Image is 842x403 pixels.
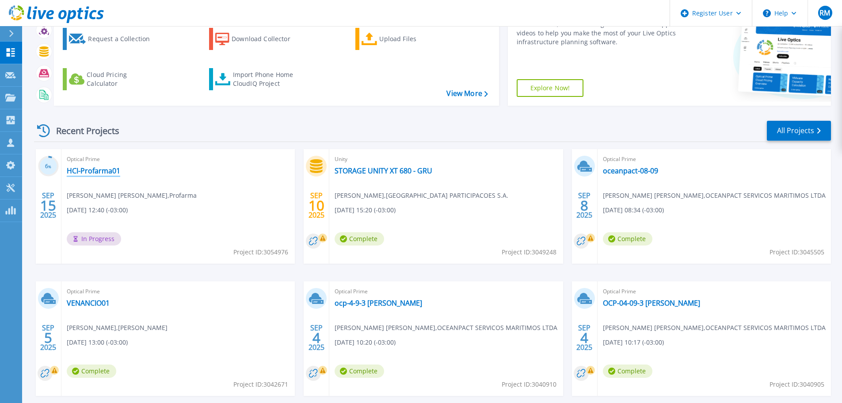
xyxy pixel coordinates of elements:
[770,380,824,389] span: Project ID: 3040905
[603,205,664,215] span: [DATE] 08:34 (-03:00)
[233,380,288,389] span: Project ID: 3042671
[67,287,290,296] span: Optical Prime
[603,154,826,164] span: Optical Prime
[87,70,157,88] div: Cloud Pricing Calculator
[335,232,384,246] span: Complete
[770,247,824,257] span: Project ID: 3045505
[67,299,110,307] a: VENANCIO01
[603,166,658,175] a: oceanpact-08-09
[580,202,588,209] span: 8
[232,30,302,48] div: Download Collector
[335,323,557,333] span: [PERSON_NAME] [PERSON_NAME] , OCEANPACT SERVICOS MARITIMOS LTDA
[209,28,308,50] a: Download Collector
[446,89,488,98] a: View More
[88,30,159,48] div: Request a Collection
[819,9,830,16] span: RM
[67,154,290,164] span: Optical Prime
[308,322,325,354] div: SEP 2025
[517,79,584,97] a: Explore Now!
[335,166,432,175] a: STORAGE UNITY XT 680 - GRU
[233,247,288,257] span: Project ID: 3054976
[335,287,557,296] span: Optical Prime
[40,202,56,209] span: 15
[67,205,128,215] span: [DATE] 12:40 (-03:00)
[63,28,161,50] a: Request a Collection
[603,232,652,246] span: Complete
[63,68,161,90] a: Cloud Pricing Calculator
[312,334,320,342] span: 4
[502,380,556,389] span: Project ID: 3040910
[502,247,556,257] span: Project ID: 3049248
[379,30,450,48] div: Upload Files
[603,338,664,347] span: [DATE] 10:17 (-03:00)
[40,189,57,222] div: SEP 2025
[308,189,325,222] div: SEP 2025
[576,189,593,222] div: SEP 2025
[335,205,396,215] span: [DATE] 15:20 (-03:00)
[335,154,557,164] span: Unity
[44,334,52,342] span: 5
[335,191,508,200] span: [PERSON_NAME] , [GEOGRAPHIC_DATA] PARTICIPACOES S.A.
[603,191,826,200] span: [PERSON_NAME] [PERSON_NAME] , OCEANPACT SERVICOS MARITIMOS LTDA
[335,338,396,347] span: [DATE] 10:20 (-03:00)
[34,120,131,142] div: Recent Projects
[335,299,422,307] a: ocp-4-9-3 [PERSON_NAME]
[603,299,700,307] a: OCP-04-09-3 [PERSON_NAME]
[48,164,51,169] span: %
[355,28,454,50] a: Upload Files
[67,365,116,378] span: Complete
[67,338,128,347] span: [DATE] 13:00 (-03:00)
[67,166,120,175] a: HCI-Profarma01
[767,121,831,141] a: All Projects
[309,202,324,209] span: 10
[67,232,121,246] span: In Progress
[576,322,593,354] div: SEP 2025
[67,191,197,200] span: [PERSON_NAME] [PERSON_NAME] , Profarma
[335,365,384,378] span: Complete
[67,323,168,333] span: [PERSON_NAME] , [PERSON_NAME]
[40,322,57,354] div: SEP 2025
[517,20,682,46] div: Find tutorials, instructional guides and other support videos to help you make the most of your L...
[603,365,652,378] span: Complete
[603,323,826,333] span: [PERSON_NAME] [PERSON_NAME] , OCEANPACT SERVICOS MARITIMOS LTDA
[38,161,59,172] h3: 6
[603,287,826,296] span: Optical Prime
[580,334,588,342] span: 4
[233,70,302,88] div: Import Phone Home CloudIQ Project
